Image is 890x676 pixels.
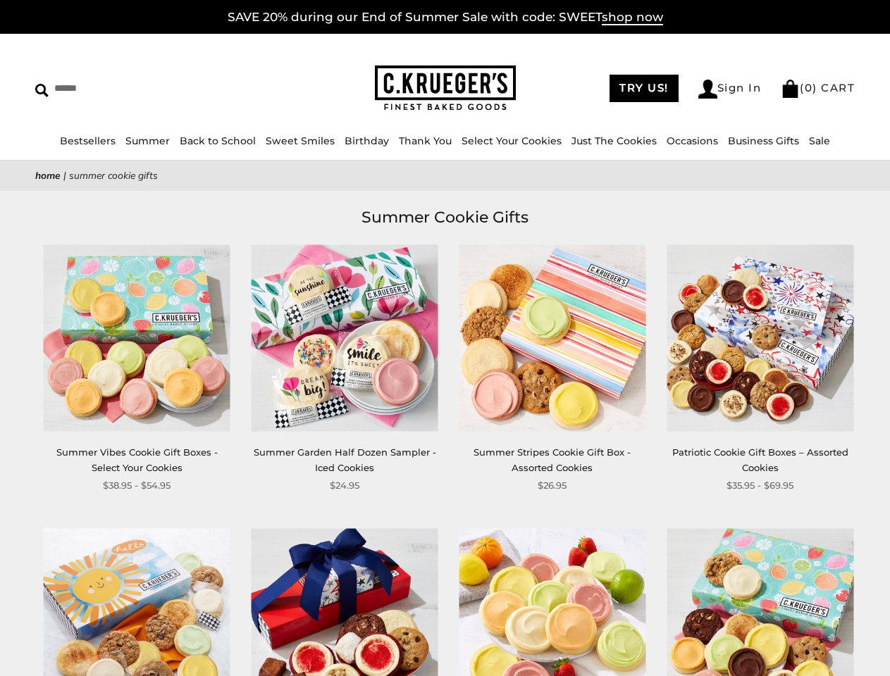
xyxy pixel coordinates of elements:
[44,244,230,431] img: Summer Vibes Cookie Gift Boxes - Select Your Cookies
[35,77,223,99] input: Search
[35,84,49,97] img: Search
[474,446,631,472] a: Summer Stripes Cookie Gift Box - Assorted Cookies
[781,80,800,98] img: Bag
[805,81,813,94] span: 0
[610,75,679,102] a: TRY US!
[462,134,562,147] a: Select Your Cookies
[60,134,116,147] a: Bestsellers
[254,446,436,472] a: Summer Garden Half Dozen Sampler - Iced Cookies
[667,134,718,147] a: Occasions
[266,134,335,147] a: Sweet Smiles
[69,169,158,182] span: Summer Cookie Gifts
[180,134,256,147] a: Back to School
[375,65,516,111] img: C.KRUEGER'S
[252,244,438,431] img: Summer Garden Half Dozen Sampler - Iced Cookies
[698,80,717,99] img: Account
[56,205,834,230] h1: Summer Cookie Gifts
[103,478,171,493] span: $38.95 - $54.95
[728,134,799,147] a: Business Gifts
[809,134,830,147] a: Sale
[330,478,359,493] span: $24.95
[571,134,657,147] a: Just The Cookies
[56,446,218,472] a: Summer Vibes Cookie Gift Boxes - Select Your Cookies
[602,10,663,25] span: shop now
[399,134,452,147] a: Thank You
[35,168,855,184] nav: breadcrumbs
[459,244,645,431] img: Summer Stripes Cookie Gift Box - Assorted Cookies
[538,478,567,493] span: $26.95
[698,80,762,99] a: Sign In
[345,134,389,147] a: Birthday
[63,169,66,182] span: |
[672,446,848,472] a: Patriotic Cookie Gift Boxes – Assorted Cookies
[727,478,793,493] span: $35.95 - $69.95
[125,134,170,147] a: Summer
[667,244,853,431] img: Patriotic Cookie Gift Boxes – Assorted Cookies
[228,10,663,25] a: SAVE 20% during our End of Summer Sale with code: SWEETshop now
[35,169,61,182] a: Home
[781,81,855,94] a: (0) CART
